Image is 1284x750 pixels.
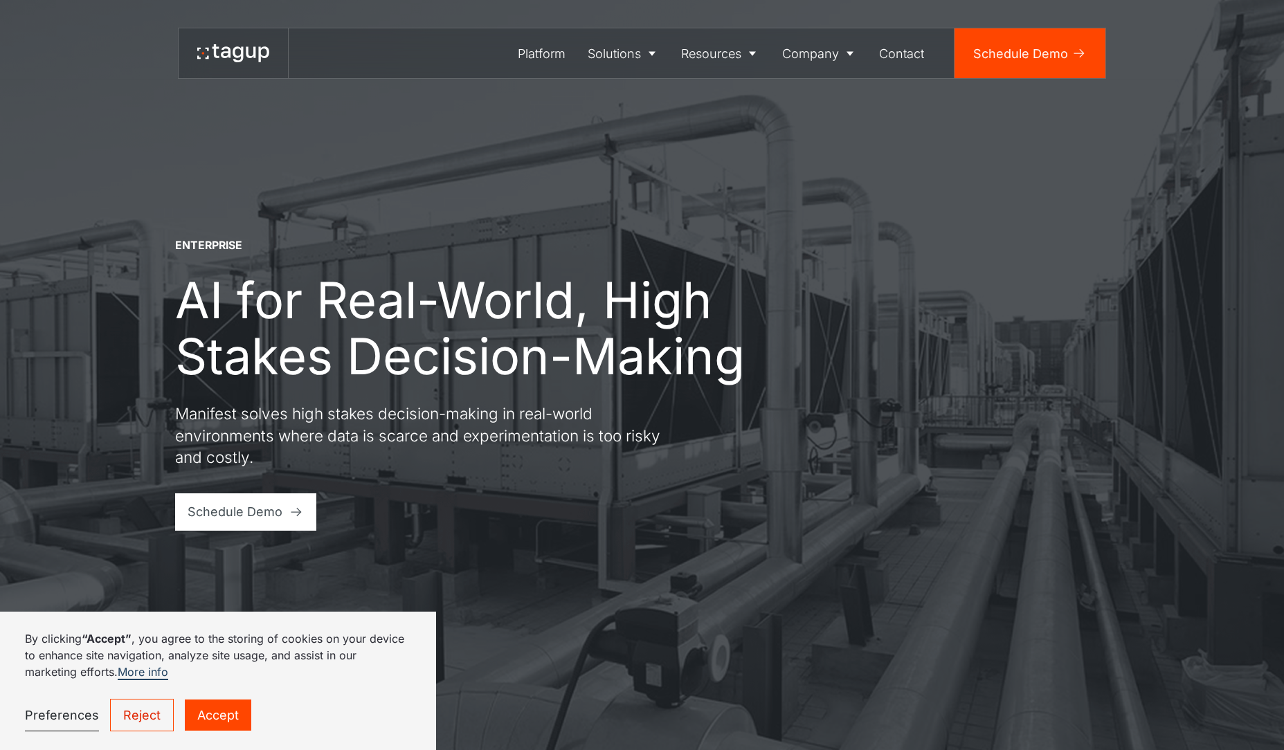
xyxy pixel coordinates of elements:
a: Solutions [577,28,671,78]
p: By clicking , you agree to the storing of cookies on your device to enhance site navigation, anal... [25,630,411,680]
div: Contact [879,44,924,63]
a: Preferences [25,699,99,731]
a: Contact [869,28,936,78]
a: Schedule Demo [955,28,1105,78]
h1: AI for Real-World, High Stakes Decision-Making [175,272,757,384]
a: Accept [185,699,251,731]
a: More info [118,665,168,680]
a: Company [771,28,869,78]
a: Resources [671,28,772,78]
div: Resources [681,44,741,63]
div: Solutions [588,44,641,63]
p: Manifest solves high stakes decision-making in real-world environments where data is scarce and e... [175,403,673,468]
a: Reject [110,699,174,731]
a: Schedule Demo [175,493,317,531]
div: Company [782,44,839,63]
div: Platform [518,44,566,63]
div: Schedule Demo [973,44,1068,63]
div: ENTERPRISE [175,238,242,253]
div: Schedule Demo [188,502,282,521]
a: Platform [507,28,577,78]
strong: “Accept” [82,632,132,646]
